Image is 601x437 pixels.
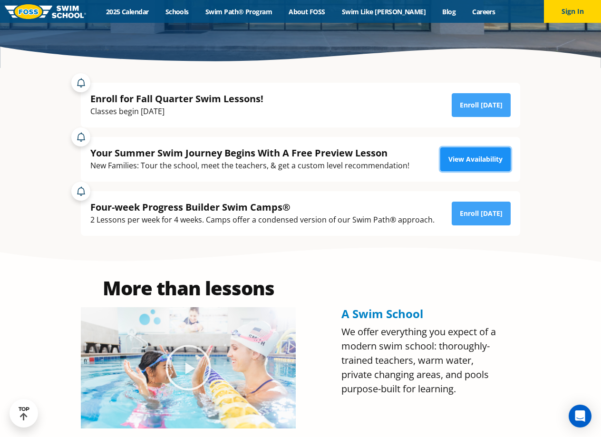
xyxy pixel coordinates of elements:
[333,7,434,16] a: Swim Like [PERSON_NAME]
[90,214,435,226] div: 2 Lessons per week for 4 weeks. Camps offer a condensed version of our Swim Path® approach.
[440,147,511,171] a: View Availability
[90,105,263,118] div: Classes begin [DATE]
[464,7,504,16] a: Careers
[452,93,511,117] a: Enroll [DATE]
[157,7,197,16] a: Schools
[569,405,591,427] div: Open Intercom Messenger
[90,146,409,159] div: Your Summer Swim Journey Begins With A Free Preview Lesson
[81,279,296,298] h2: More than lessons
[165,344,212,391] div: Play Video about Olympian Regan Smith, FOSS
[90,92,263,105] div: Enroll for Fall Quarter Swim Lessons!
[281,7,334,16] a: About FOSS
[90,201,435,214] div: Four-week Progress Builder Swim Camps®
[434,7,464,16] a: Blog
[81,307,296,428] img: Olympian Regan Smith, FOSS
[341,306,423,321] span: A Swim School
[197,7,280,16] a: Swim Path® Program
[452,202,511,225] a: Enroll [DATE]
[341,325,496,395] span: We offer everything you expect of a modern swim school: thoroughly-trained teachers, warm water, ...
[5,4,86,19] img: FOSS Swim School Logo
[19,406,29,421] div: TOP
[97,7,157,16] a: 2025 Calendar
[90,159,409,172] div: New Families: Tour the school, meet the teachers, & get a custom level recommendation!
